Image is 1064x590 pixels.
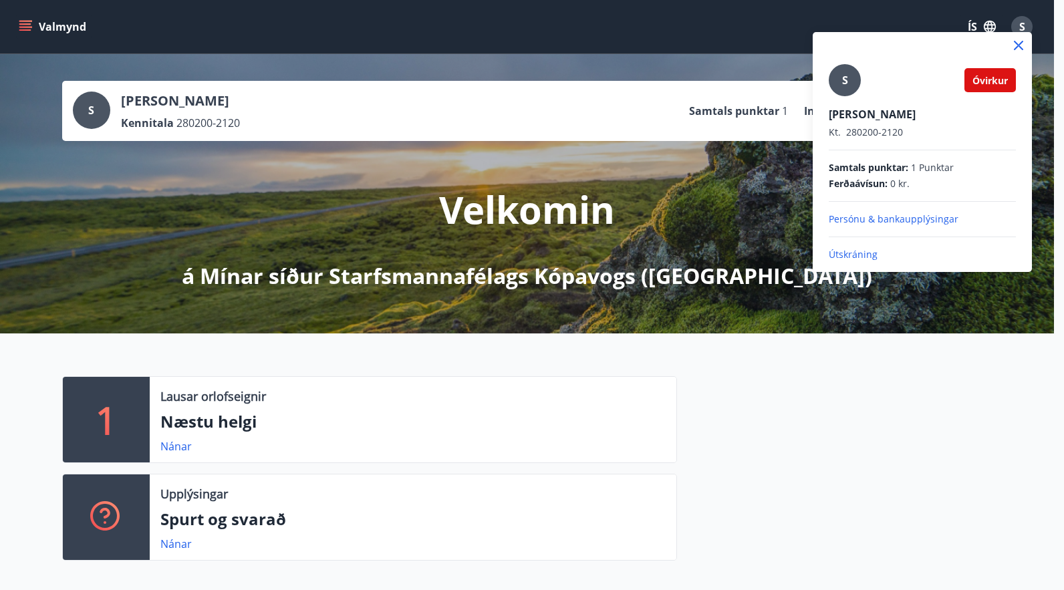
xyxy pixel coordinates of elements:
p: Útskráning [829,248,1016,261]
span: Ferðaávísun : [829,177,888,190]
span: S [842,73,848,88]
span: Óvirkur [972,74,1008,87]
span: 0 kr. [890,177,910,190]
span: Kt. [829,126,841,138]
p: 280200-2120 [829,126,1016,139]
p: [PERSON_NAME] [829,107,1016,122]
span: 1 Punktar [911,161,954,174]
p: Persónu & bankaupplýsingar [829,212,1016,226]
span: Samtals punktar : [829,161,908,174]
